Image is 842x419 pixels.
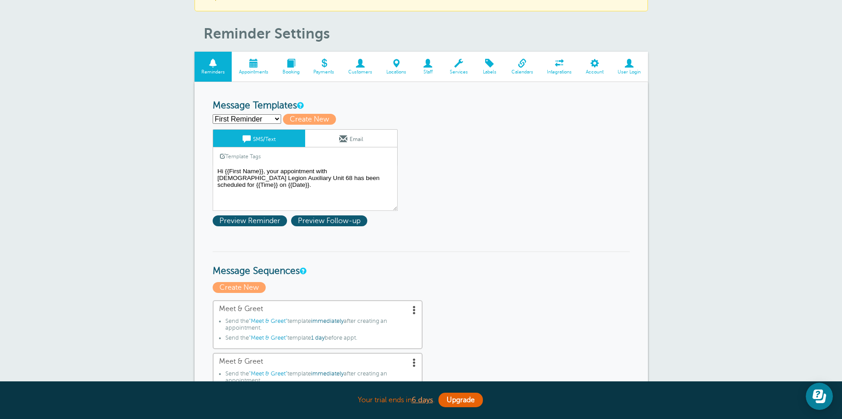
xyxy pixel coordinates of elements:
[806,383,833,410] iframe: Resource center
[346,69,375,75] span: Customers
[447,69,470,75] span: Services
[311,318,344,324] span: immediately
[291,215,367,226] span: Preview Follow-up
[225,335,416,345] li: Send the template before appt.
[199,69,228,75] span: Reminders
[443,52,475,82] a: Services
[341,52,380,82] a: Customers
[475,52,504,82] a: Labels
[615,69,643,75] span: User Login
[219,305,416,313] span: Meet & Greet
[213,282,266,293] span: Create New
[412,396,433,404] a: 6 days
[504,52,540,82] a: Calendars
[300,268,305,274] a: Message Sequences allow you to setup multiple reminder schedules that can use different Message T...
[249,335,287,341] span: "Meet & Greet"
[213,215,287,226] span: Preview Reminder
[418,69,438,75] span: Staff
[213,300,423,349] a: Meet & Greet Send the"Meet & Greet"templateimmediatelyafter creating an appointment.Send the"Meet...
[413,52,443,82] a: Staff
[275,52,307,82] a: Booking
[283,114,336,125] span: Create New
[219,357,416,366] span: Meet & Greet
[213,283,268,292] a: Create New
[236,69,271,75] span: Appointments
[311,335,325,341] span: 1 day
[380,52,414,82] a: Locations
[305,130,397,147] a: Email
[540,52,579,82] a: Integrations
[232,52,275,82] a: Appointments
[213,353,423,402] a: Meet & Greet Send the"Meet & Greet"templateimmediatelyafter creating an appointment.Send the"Firs...
[579,52,611,82] a: Account
[204,25,648,42] h1: Reminder Settings
[311,69,337,75] span: Payments
[213,251,630,277] h3: Message Sequences
[249,318,287,324] span: "Meet & Greet"
[545,69,574,75] span: Integrations
[307,52,341,82] a: Payments
[225,370,416,387] li: Send the template after creating an appointment.
[213,217,291,225] a: Preview Reminder
[438,393,483,407] a: Upgrade
[584,69,606,75] span: Account
[479,69,500,75] span: Labels
[297,102,302,108] a: This is the wording for your reminder and follow-up messages. You can create multiple templates i...
[213,147,268,165] a: Template Tags
[195,390,648,410] div: Your trial ends in .
[213,166,398,211] textarea: Hi {{First Name}}, your appointment with [DEMOGRAPHIC_DATA] Legion Auxiliary Unit 68 has been sch...
[213,130,305,147] a: SMS/Text
[249,370,287,377] span: "Meet & Greet"
[213,100,630,112] h3: Message Templates
[225,318,416,335] li: Send the template after creating an appointment.
[611,52,648,82] a: User Login
[280,69,302,75] span: Booking
[384,69,409,75] span: Locations
[283,115,340,123] a: Create New
[509,69,535,75] span: Calendars
[311,370,344,377] span: immediately
[291,217,370,225] a: Preview Follow-up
